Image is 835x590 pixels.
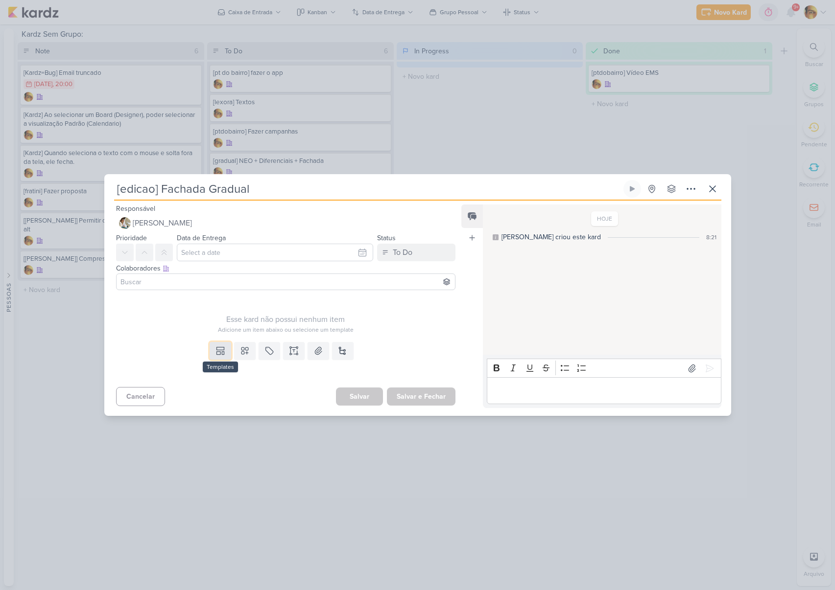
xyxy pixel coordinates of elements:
[377,244,455,261] button: To Do
[116,314,456,325] div: Esse kard não possui nenhum item
[119,276,453,288] input: Buscar
[706,233,716,242] div: 8:21
[119,217,131,229] img: Raphael Simas
[133,217,192,229] span: [PERSON_NAME]
[177,244,374,261] input: Select a date
[116,234,147,242] label: Prioridade
[177,234,226,242] label: Data de Entrega
[493,234,499,240] div: Este log é visível à todos no kard
[487,377,721,404] div: Editor editing area: main
[501,232,601,242] div: Leandro criou este kard
[377,234,396,242] label: Status
[203,362,238,372] div: Templates
[116,387,165,406] button: Cancelar
[116,263,456,273] div: Colaboradores
[116,204,155,213] label: Responsável
[628,185,636,193] div: Ligar relógio
[393,247,412,258] div: To Do
[116,325,456,334] div: Adicione um item abaixo ou selecione um template
[116,214,456,232] button: [PERSON_NAME]
[114,180,621,198] input: Kard Sem Título
[487,359,721,378] div: Editor toolbar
